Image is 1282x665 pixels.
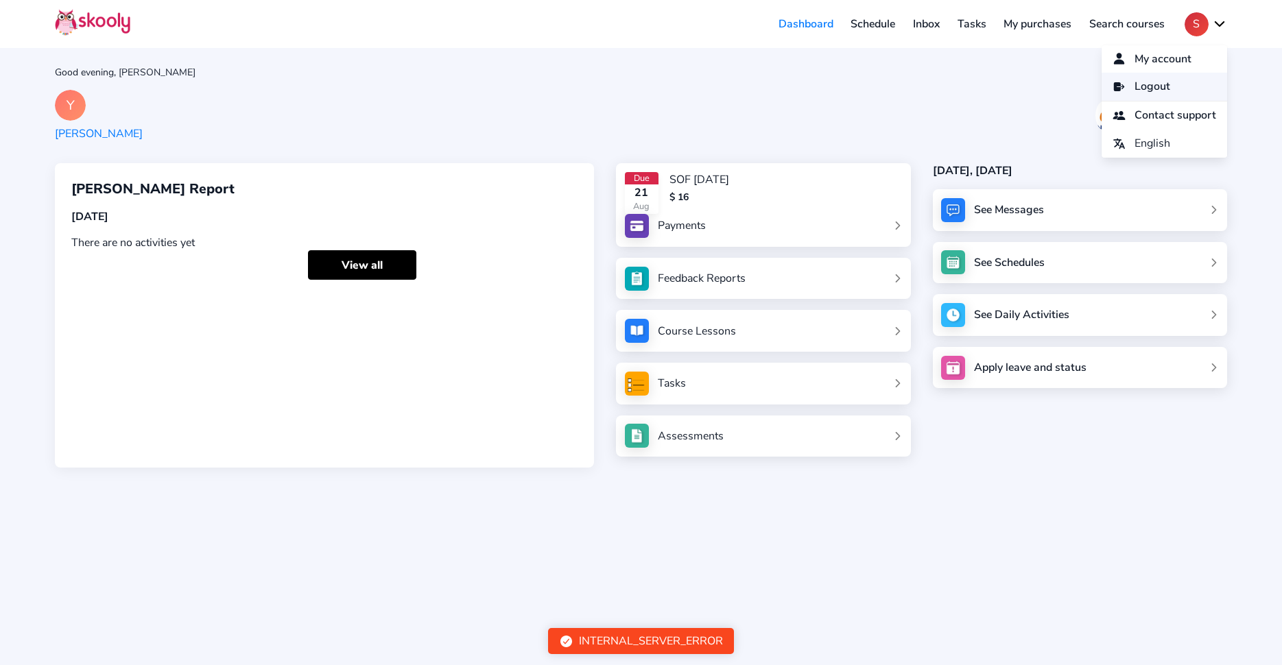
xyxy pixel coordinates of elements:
ion-icon: person [1113,52,1126,65]
a: See Daily Activities [933,294,1227,336]
a: Tasks [625,372,902,396]
img: tasksForMpWeb.png [625,372,649,396]
div: Apply leave and status [974,360,1087,375]
button: languageEnglish [1102,130,1227,158]
a: Dashboard [770,13,842,35]
div: See Messages [974,202,1044,217]
div: Assessments [658,428,724,444]
div: [DATE], [DATE] [933,163,1227,178]
ion-icon: people [1113,109,1126,122]
button: Schevron down outline [1185,12,1227,36]
img: messages.jpg [941,198,965,222]
img: Skooly [55,9,130,36]
img: see_atten.jpg [625,267,649,291]
ion-icon: language [1113,137,1126,150]
a: Search courses [1080,13,1174,35]
div: [DATE] [71,209,578,224]
img: assessments.jpg [625,424,649,448]
a: My purchases [995,13,1080,35]
ion-icon: checkmark circle [559,634,573,649]
span: English [1135,134,1170,154]
img: activity.jpg [941,303,965,327]
a: Payments [625,214,902,238]
img: apply_leave.jpg [941,356,965,380]
div: There are no activities yet [71,235,578,250]
span: Logout [1135,77,1170,97]
span: My account [1135,49,1191,69]
div: See Schedules [974,255,1045,270]
div: Payments [658,218,706,233]
img: 20170717074618169820408676579146e5rDExiun0FCoEly0V.png [1095,100,1116,131]
a: Feedback Reports [625,267,902,291]
a: log outLogout [1102,73,1227,101]
div: [PERSON_NAME] [55,126,143,141]
div: See Daily Activities [974,307,1069,322]
div: Course Lessons [658,324,736,339]
div: Feedback Reports [658,271,746,286]
img: courses.jpg [625,319,649,343]
a: Inbox [904,13,949,35]
a: peopleContact support [1102,101,1227,130]
span: [PERSON_NAME] Report [71,180,235,198]
div: INTERNAL_SERVER_ERROR [579,633,723,649]
a: personMy account [1102,45,1227,73]
div: Due [625,172,658,184]
span: Contact support [1135,106,1216,125]
a: View all [308,250,416,280]
div: Aug [625,200,658,213]
div: Tasks [658,376,686,391]
a: Schedule [842,13,905,35]
img: schedule.jpg [941,250,965,274]
a: Tasks [949,13,995,35]
div: 21 [625,185,658,200]
div: Y [55,90,86,121]
a: See Schedules [933,242,1227,284]
a: Apply leave and status [933,347,1227,389]
ion-icon: log out [1113,80,1126,93]
div: $ 16 [669,191,729,204]
div: Good evening, [PERSON_NAME] [55,66,1227,79]
img: payments.jpg [625,214,649,238]
a: Assessments [625,424,902,448]
a: Course Lessons [625,319,902,343]
div: SOF [DATE] [669,172,729,187]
